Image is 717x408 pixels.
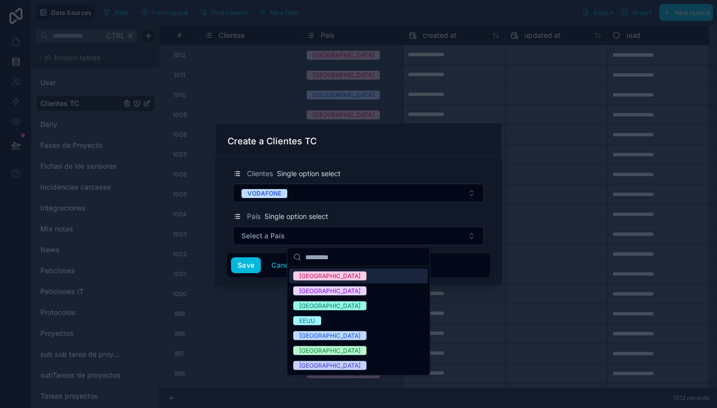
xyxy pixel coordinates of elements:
[299,302,360,310] div: [GEOGRAPHIC_DATA]
[277,169,341,179] span: Single option select
[264,211,328,221] span: Single option select
[299,361,360,370] div: [GEOGRAPHIC_DATA]
[299,346,360,355] div: [GEOGRAPHIC_DATA]
[228,135,317,147] h3: Create a Clientes TC
[287,267,430,375] div: Suggestions
[247,211,260,221] span: País
[299,316,315,325] div: EEUU
[233,226,484,245] button: Select Button
[241,231,285,241] span: Select a País
[299,331,360,340] div: [GEOGRAPHIC_DATA]
[299,272,360,281] div: [GEOGRAPHIC_DATA]
[299,287,360,296] div: [GEOGRAPHIC_DATA]
[231,257,261,273] button: Save
[265,257,302,273] button: Cancel
[233,184,484,203] button: Select Button
[247,189,281,198] div: VODAFONE
[247,169,273,179] span: Clientes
